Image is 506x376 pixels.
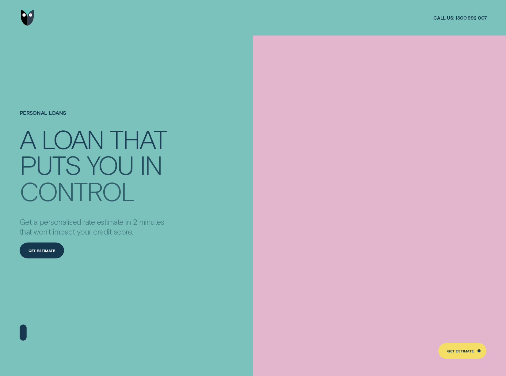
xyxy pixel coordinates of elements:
[438,343,486,359] a: Get Estimate
[455,15,486,21] span: 1300 992 007
[20,243,64,258] a: Get Estimate
[20,126,35,151] div: A
[21,10,34,26] img: Wisr
[20,179,135,203] div: CONTROL
[110,126,166,151] div: THAT
[433,15,454,21] span: Call us:
[140,152,162,177] div: IN
[20,110,173,126] h1: Personal Loans
[20,217,173,236] p: Get a personalised rate estimate in 2 minutes that won't impact your credit score.
[433,15,487,21] a: Call us:1300 992 007
[41,126,104,151] div: LOAN
[20,126,173,200] h4: A LOAN THAT PUTS YOU IN CONTROL
[20,152,81,177] div: PUTS
[87,152,133,177] div: YOU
